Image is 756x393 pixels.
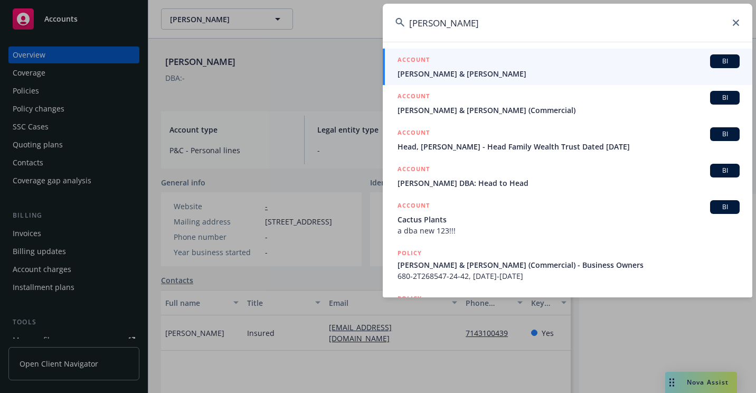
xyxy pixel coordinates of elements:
a: ACCOUNTBI[PERSON_NAME] & [PERSON_NAME] [383,49,752,85]
h5: ACCOUNT [398,200,430,213]
span: [PERSON_NAME] & [PERSON_NAME] [398,68,740,79]
span: BI [714,202,735,212]
span: BI [714,93,735,102]
h5: ACCOUNT [398,54,430,67]
span: BI [714,57,735,66]
span: Head, [PERSON_NAME] - Head Family Wealth Trust Dated [DATE] [398,141,740,152]
h5: ACCOUNT [398,91,430,104]
input: Search... [383,4,752,42]
a: ACCOUNTBICactus Plantsa dba new 123!!! [383,194,752,242]
span: a dba new 123!!! [398,225,740,236]
span: BI [714,129,735,139]
span: BI [714,166,735,175]
span: [PERSON_NAME] DBA: Head to Head [398,177,740,189]
h5: POLICY [398,293,422,304]
h5: ACCOUNT [398,127,430,140]
span: 680-2T268547-24-42, [DATE]-[DATE] [398,270,740,282]
a: POLICY [383,287,752,333]
a: POLICY[PERSON_NAME] & [PERSON_NAME] (Commercial) - Business Owners680-2T268547-24-42, [DATE]-[DATE] [383,242,752,287]
span: [PERSON_NAME] & [PERSON_NAME] (Commercial) [398,105,740,116]
a: ACCOUNTBI[PERSON_NAME] DBA: Head to Head [383,158,752,194]
a: ACCOUNTBI[PERSON_NAME] & [PERSON_NAME] (Commercial) [383,85,752,121]
span: Cactus Plants [398,214,740,225]
h5: POLICY [398,248,422,258]
span: [PERSON_NAME] & [PERSON_NAME] (Commercial) - Business Owners [398,259,740,270]
a: ACCOUNTBIHead, [PERSON_NAME] - Head Family Wealth Trust Dated [DATE] [383,121,752,158]
h5: ACCOUNT [398,164,430,176]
